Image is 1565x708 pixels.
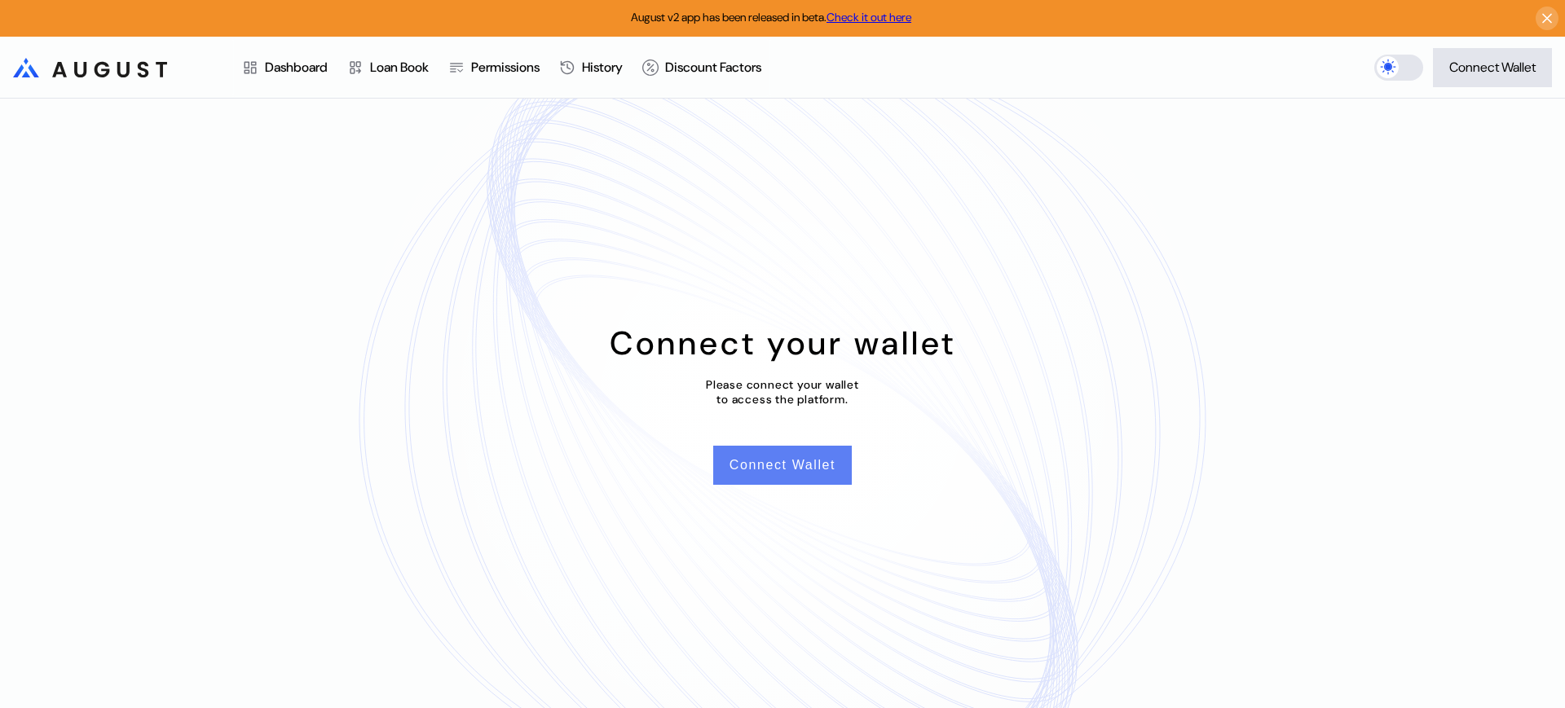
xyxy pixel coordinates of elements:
[665,59,761,76] div: Discount Factors
[827,10,911,24] a: Check it out here
[713,446,852,485] button: Connect Wallet
[633,37,771,98] a: Discount Factors
[610,322,956,364] div: Connect your wallet
[471,59,540,76] div: Permissions
[370,59,429,76] div: Loan Book
[549,37,633,98] a: History
[706,377,859,407] div: Please connect your wallet to access the platform.
[337,37,439,98] a: Loan Book
[1449,59,1536,76] div: Connect Wallet
[582,59,623,76] div: History
[232,37,337,98] a: Dashboard
[1433,48,1552,87] button: Connect Wallet
[631,10,911,24] span: August v2 app has been released in beta.
[265,59,328,76] div: Dashboard
[439,37,549,98] a: Permissions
